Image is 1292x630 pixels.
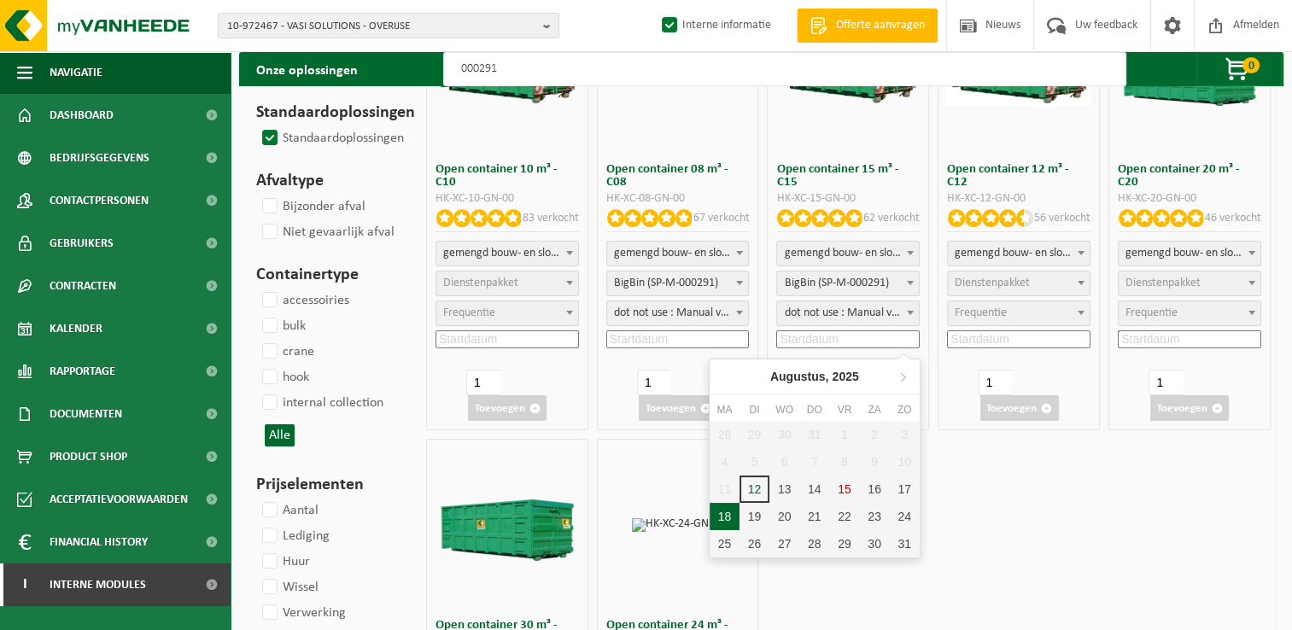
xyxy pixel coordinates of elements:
[443,306,495,319] span: Frequentie
[740,503,769,530] div: 19
[632,518,724,532] img: HK-XC-24-GN-00
[980,395,1059,421] button: Toevoegen
[606,300,750,326] span: dot not use : Manual voor MyVanheede
[50,435,127,478] span: Product Shop
[658,13,771,38] label: Interne informatie
[710,530,740,557] div: 25
[769,401,799,418] div: wo
[259,523,330,549] label: Lediging
[710,503,740,530] div: 18
[1034,209,1090,227] p: 56 verkocht
[1119,242,1260,265] span: gemengd bouw- en sloopafval (inert en niet inert)
[239,52,375,86] h2: Onze oplossingen
[948,242,1090,265] span: gemengd bouw- en sloopafval (inert en niet inert)
[259,313,306,339] label: bulk
[50,137,149,179] span: Bedrijfsgegevens
[259,575,319,600] label: Wissel
[829,503,859,530] div: 22
[1242,57,1260,73] span: 0
[436,193,579,205] div: HK-XC-10-GN-00
[606,163,750,189] h3: Open container 08 m³ - C08
[740,401,769,418] div: di
[259,498,319,523] label: Aantal
[829,530,859,557] div: 29
[740,475,769,503] div: 12
[259,390,383,416] label: internal collection
[799,503,829,530] div: 21
[832,370,858,382] i: 2025
[256,168,396,194] h3: Afvaltype
[50,478,188,521] span: Acceptatievoorwaarden
[466,370,500,395] input: 1
[50,265,116,307] span: Contracten
[769,475,799,503] div: 13
[710,401,740,418] div: ma
[829,401,859,418] div: vr
[859,503,889,530] div: 23
[763,363,866,390] div: Augustus,
[50,179,149,222] span: Contactpersonen
[1150,395,1229,421] button: Toevoegen
[769,503,799,530] div: 20
[468,395,547,421] button: Toevoegen
[947,163,1090,189] h3: Open container 12 m³ - C12
[436,242,578,265] span: gemengd bouw- en sloopafval (inert en niet inert)
[607,271,749,295] span: BigBin (SP-M-000291)
[890,503,920,530] div: 24
[776,271,920,296] span: BigBin (SP-M-000291)
[50,393,122,435] span: Documenten
[1205,209,1261,227] p: 46 verkocht
[947,193,1090,205] div: HK-XC-12-GN-00
[769,530,799,557] div: 27
[955,277,1030,289] span: Dienstenpakket
[436,330,579,348] input: Startdatum
[1118,241,1261,266] span: gemengd bouw- en sloopafval (inert en niet inert)
[947,241,1090,266] span: gemengd bouw- en sloopafval (inert en niet inert)
[1118,163,1261,189] h3: Open container 20 m³ - C20
[606,241,750,266] span: gemengd bouw- en sloopafval (inert en niet inert)
[607,242,749,265] span: gemengd bouw- en sloopafval (inert en niet inert)
[859,530,889,557] div: 30
[259,365,309,390] label: hook
[256,472,396,498] h3: Prijselementen
[776,163,920,189] h3: Open container 15 m³ - C15
[776,193,920,205] div: HK-XC-15-GN-00
[50,307,102,350] span: Kalender
[259,194,365,219] label: Bijzonder afval
[607,301,749,325] span: dot not use : Manual voor MyVanheede
[436,241,579,266] span: gemengd bouw- en sloopafval (inert en niet inert)
[443,277,518,289] span: Dienstenpakket
[890,530,920,557] div: 31
[1196,52,1282,86] button: 0
[259,288,349,313] label: accessoiries
[256,262,396,288] h3: Containertype
[256,100,396,125] h3: Standaardoplossingen
[50,350,115,393] span: Rapportage
[17,563,32,606] span: I
[776,300,920,326] span: dot not use : Manual voor MyVanheede
[259,549,310,575] label: Huur
[693,209,749,227] p: 67 verkocht
[777,271,919,295] span: BigBin (SP-M-000291)
[259,600,346,626] label: Verwerking
[740,530,769,557] div: 26
[797,9,938,43] a: Offerte aanvragen
[799,401,829,418] div: do
[859,401,889,418] div: za
[50,563,146,606] span: Interne modules
[50,51,102,94] span: Navigatie
[639,395,717,421] button: Toevoegen
[1149,370,1182,395] input: 1
[1125,277,1201,289] span: Dienstenpakket
[606,193,750,205] div: HK-XC-08-GN-00
[777,301,919,325] span: dot not use : Manual voor MyVanheede
[259,339,314,365] label: crane
[776,330,920,348] input: Startdatum
[1125,306,1178,319] span: Frequentie
[50,521,148,563] span: Financial History
[218,13,559,38] button: 10-972467 - VASI SOLUTIONS - OVERIJSE
[979,370,1012,395] input: 1
[435,488,580,561] img: HK-XC-30-GN-00
[227,14,536,39] span: 10-972467 - VASI SOLUTIONS - OVERIJSE
[50,94,114,137] span: Dashboard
